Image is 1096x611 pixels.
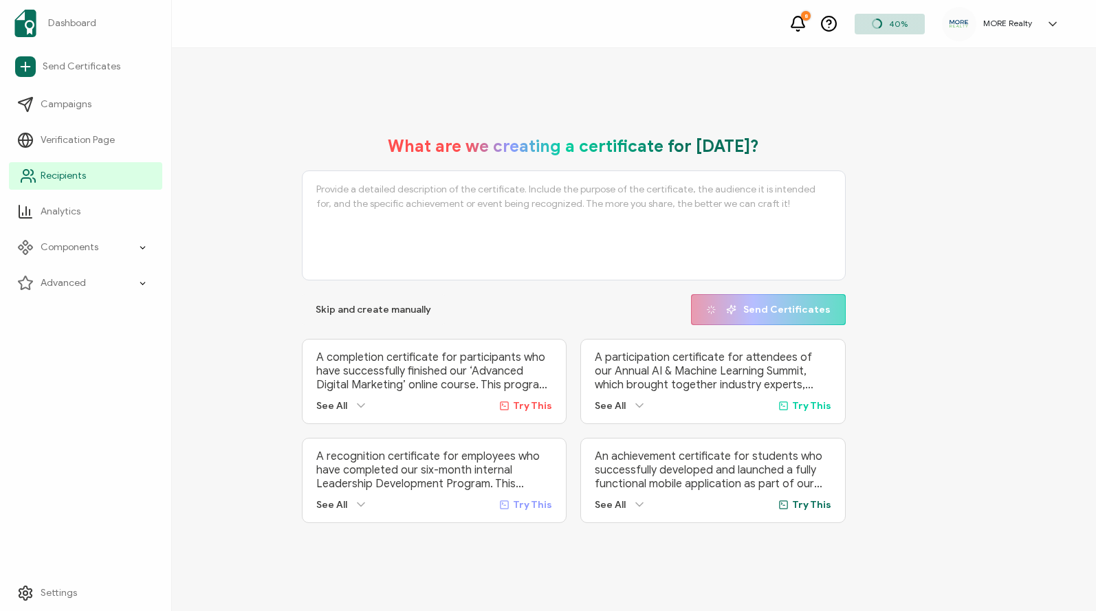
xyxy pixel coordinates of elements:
span: See All [316,400,347,412]
span: See All [595,400,626,412]
span: Try This [513,400,552,412]
span: Settings [41,586,77,600]
div: 8 [801,11,811,21]
span: Components [41,241,98,254]
span: Try This [792,499,831,511]
a: Settings [9,579,162,607]
span: Try This [513,499,552,511]
h5: MORE Realty [983,19,1032,28]
p: A recognition certificate for employees who have completed our six-month internal Leadership Deve... [316,449,553,491]
span: Recipients [41,169,86,183]
span: See All [316,499,347,511]
h1: What are we creating a certificate for [DATE]? [388,136,759,157]
span: Analytics [41,205,80,219]
a: Recipients [9,162,162,190]
span: Try This [792,400,831,412]
p: A participation certificate for attendees of our Annual AI & Machine Learning Summit, which broug... [595,351,831,392]
img: sertifier-logomark-colored.svg [14,10,36,37]
span: Send Certificates [43,60,120,74]
a: Verification Page [9,126,162,154]
span: Skip and create manually [316,305,431,315]
button: Skip and create manually [302,294,445,325]
a: Analytics [9,198,162,225]
a: Send Certificates [9,51,162,82]
p: A completion certificate for participants who have successfully finished our ‘Advanced Digital Ma... [316,351,553,392]
span: See All [595,499,626,511]
span: Advanced [41,276,86,290]
span: 40% [889,19,908,29]
img: a9980f43-13c9-4522-8173-a6de6fed7ba5.png [949,19,969,29]
span: Dashboard [48,16,96,30]
span: Campaigns [41,98,91,111]
a: Dashboard [9,4,162,43]
a: Campaigns [9,91,162,118]
p: An achievement certificate for students who successfully developed and launched a fully functiona... [595,449,831,491]
span: Verification Page [41,133,115,147]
